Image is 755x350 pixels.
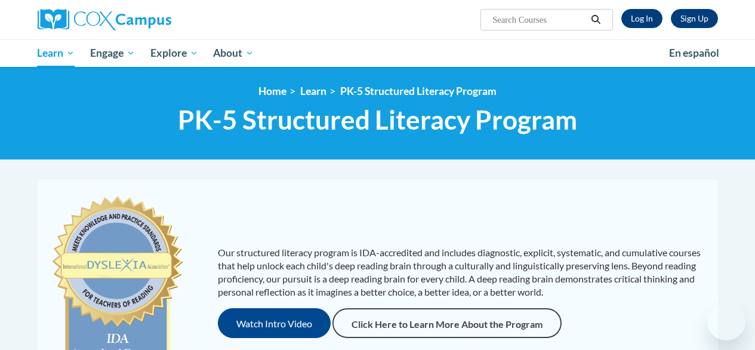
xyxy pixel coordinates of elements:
iframe: Button to launch messaging window [707,302,745,340]
a: Click Here to Learn More About the Program [332,308,562,338]
p: Our structured literacy program is IDA-accredited and includes diagnostic, explicit, systematic, ... [218,246,706,299]
a: Learn [30,39,83,67]
a: PK-5 Structured Literacy Program [340,85,497,97]
img: Cox Campus [38,9,171,30]
span: About [213,46,254,60]
a: About [205,39,261,67]
a: Home [258,85,286,97]
button: Watch Intro Video [218,308,331,338]
a: Engage [82,39,143,67]
a: Log In [621,9,662,28]
span: En español [669,47,719,59]
a: Cox Campus [38,9,252,30]
div: Main menu [29,39,727,67]
span: Engage [90,46,135,60]
a: Register [671,9,718,28]
a: En español [661,41,727,66]
span: Explore [150,46,198,60]
span: Learn [37,46,75,60]
input: Search Courses [491,13,587,27]
button: Search [587,13,605,27]
span: PK-5 Structured Literacy Program [178,104,577,136]
a: Explore [143,39,206,67]
a: Learn [300,85,326,97]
